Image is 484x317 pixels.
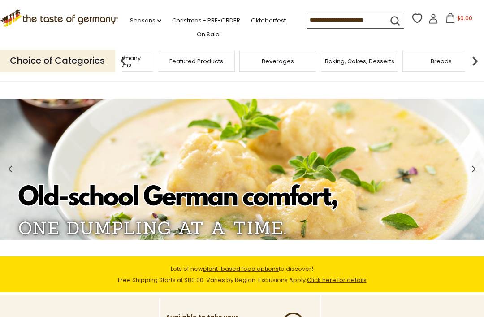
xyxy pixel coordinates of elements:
[431,58,452,65] a: Breads
[325,58,394,65] a: Baking, Cakes, Desserts
[457,14,472,22] span: $0.00
[118,265,367,284] span: Lots of new to discover! Free Shipping Starts at $80.00. Varies by Region. Exclusions Apply.
[466,52,484,70] img: next arrow
[197,30,220,39] a: On Sale
[307,276,367,284] a: Click here for details
[262,58,294,65] a: Beverages
[203,265,279,273] a: plant-based food options
[172,16,240,26] a: Christmas - PRE-ORDER
[169,58,223,65] a: Featured Products
[114,52,132,70] img: previous arrow
[130,16,161,26] a: Seasons
[251,16,286,26] a: Oktoberfest
[440,13,478,26] button: $0.00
